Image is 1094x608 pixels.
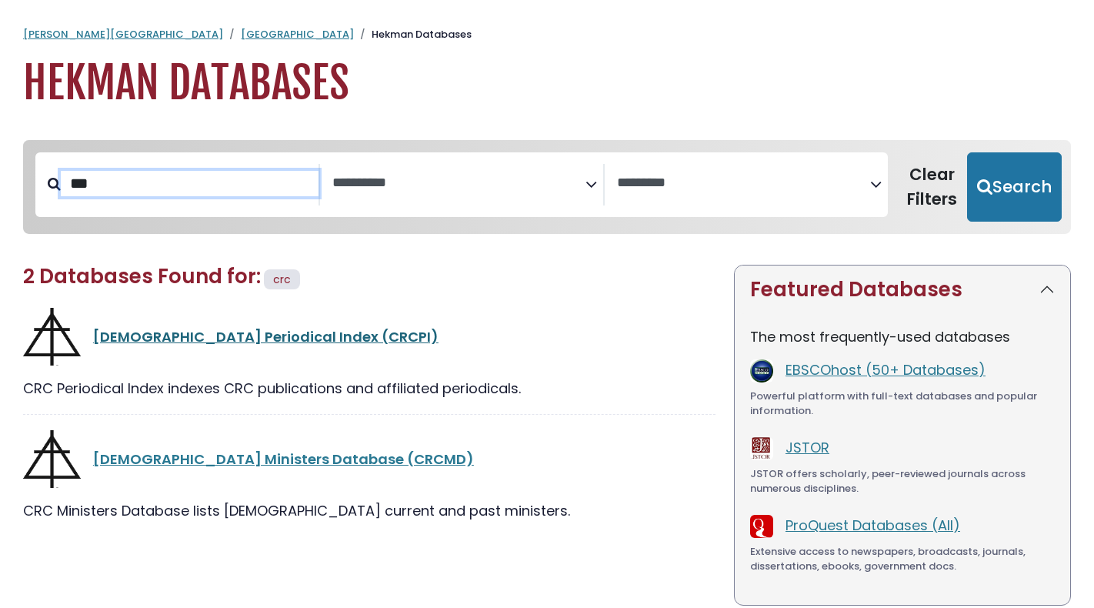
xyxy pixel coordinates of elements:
[23,262,261,290] span: 2 Databases Found for:
[241,27,354,42] a: [GEOGRAPHIC_DATA]
[23,140,1071,234] nav: Search filters
[23,27,1071,42] nav: breadcrumb
[23,27,223,42] a: [PERSON_NAME][GEOGRAPHIC_DATA]
[354,27,472,42] li: Hekman Databases
[785,438,829,457] a: JSTOR
[23,500,715,521] div: CRC Ministers Database lists [DEMOGRAPHIC_DATA] current and past ministers.
[93,449,474,469] a: [DEMOGRAPHIC_DATA] Ministers Database (CRCMD)
[61,171,319,196] input: Search database by title or keyword
[617,175,870,192] textarea: Search
[785,516,960,535] a: ProQuest Databases (All)
[332,175,585,192] textarea: Search
[23,58,1071,109] h1: Hekman Databases
[750,466,1055,496] div: JSTOR offers scholarly, peer-reviewed journals across numerous disciplines.
[735,266,1070,314] button: Featured Databases
[785,360,986,379] a: EBSCOhost (50+ Databases)
[93,327,439,346] a: [DEMOGRAPHIC_DATA] Periodical Index (CRCPI)
[750,544,1055,574] div: Extensive access to newspapers, broadcasts, journals, dissertations, ebooks, government docs.
[750,389,1055,419] div: Powerful platform with full-text databases and popular information.
[23,378,715,399] div: CRC Periodical Index indexes CRC publications and affiliated periodicals.
[750,326,1055,347] p: The most frequently-used databases
[273,272,291,287] span: crc
[967,152,1062,222] button: Submit for Search Results
[897,152,967,222] button: Clear Filters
